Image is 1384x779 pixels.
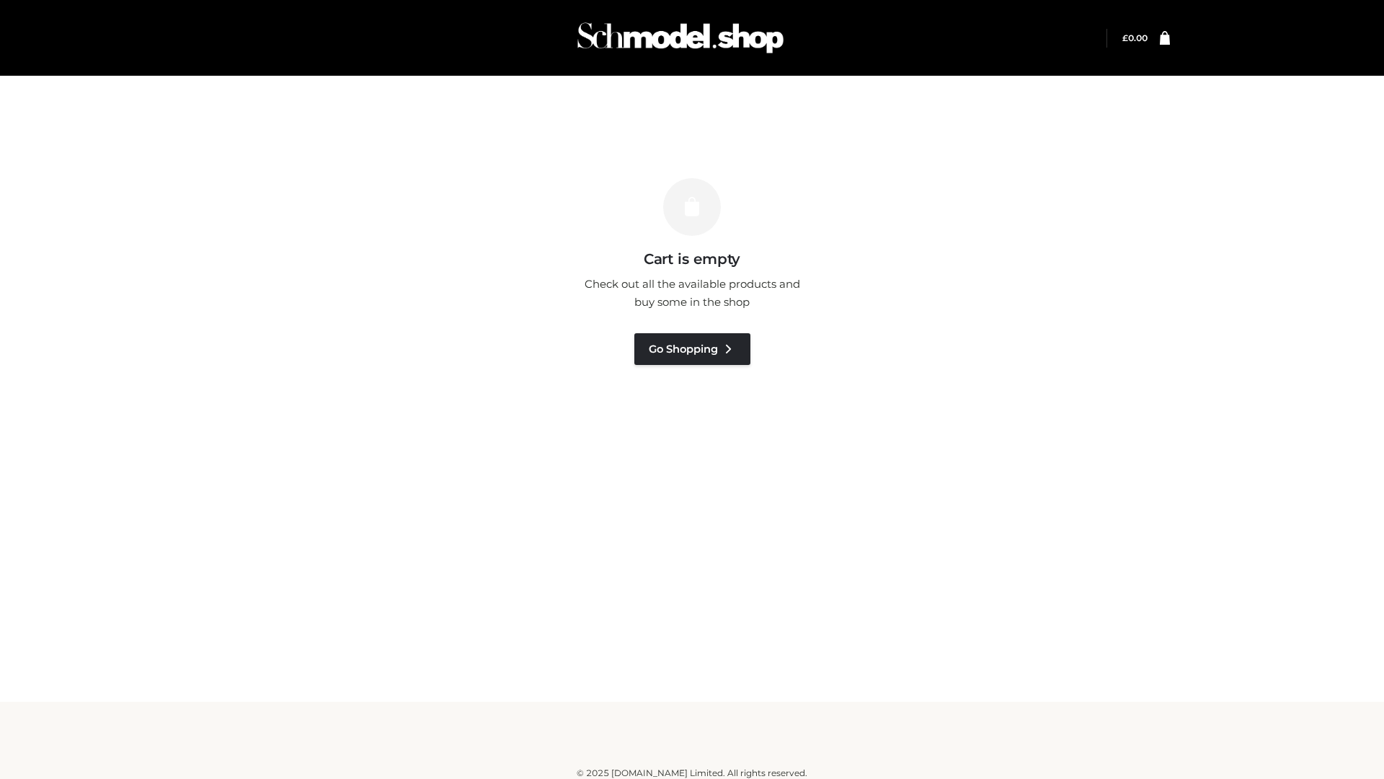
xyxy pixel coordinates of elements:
[572,9,789,66] img: Schmodel Admin 964
[577,275,807,312] p: Check out all the available products and buy some in the shop
[1122,32,1148,43] a: £0.00
[1122,32,1148,43] bdi: 0.00
[634,333,750,365] a: Go Shopping
[1122,32,1128,43] span: £
[247,250,1137,268] h3: Cart is empty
